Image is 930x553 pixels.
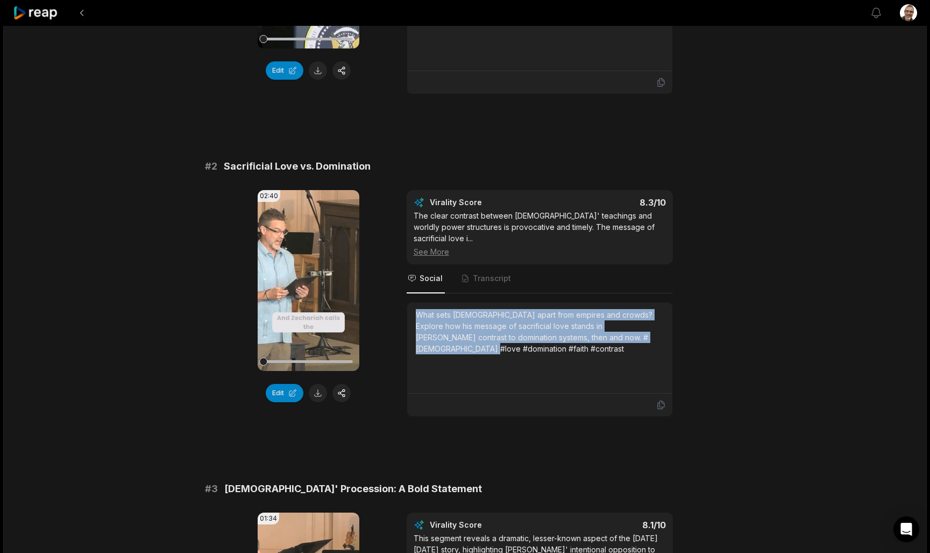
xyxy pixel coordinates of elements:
[266,61,303,80] button: Edit
[266,384,303,402] button: Edit
[258,190,359,371] video: Your browser does not support mp4 format.
[224,159,371,174] span: Sacrificial Love vs. Domination
[893,516,919,542] div: Open Intercom Messenger
[550,197,666,208] div: 8.3 /10
[416,309,664,354] div: What sets [DEMOGRAPHIC_DATA] apart from empires and crowds? Explore how his message of sacrificia...
[420,273,443,284] span: Social
[205,481,218,496] span: # 3
[473,273,511,284] span: Transcript
[414,210,666,257] div: The clear contrast between [DEMOGRAPHIC_DATA]' teachings and worldly power structures is provocat...
[550,520,666,530] div: 8.1 /10
[430,197,545,208] div: Virality Score
[414,246,666,257] div: See More
[407,264,673,293] nav: Tabs
[224,481,482,496] span: [DEMOGRAPHIC_DATA]' Procession: A Bold Statement
[205,159,217,174] span: # 2
[430,520,545,530] div: Virality Score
